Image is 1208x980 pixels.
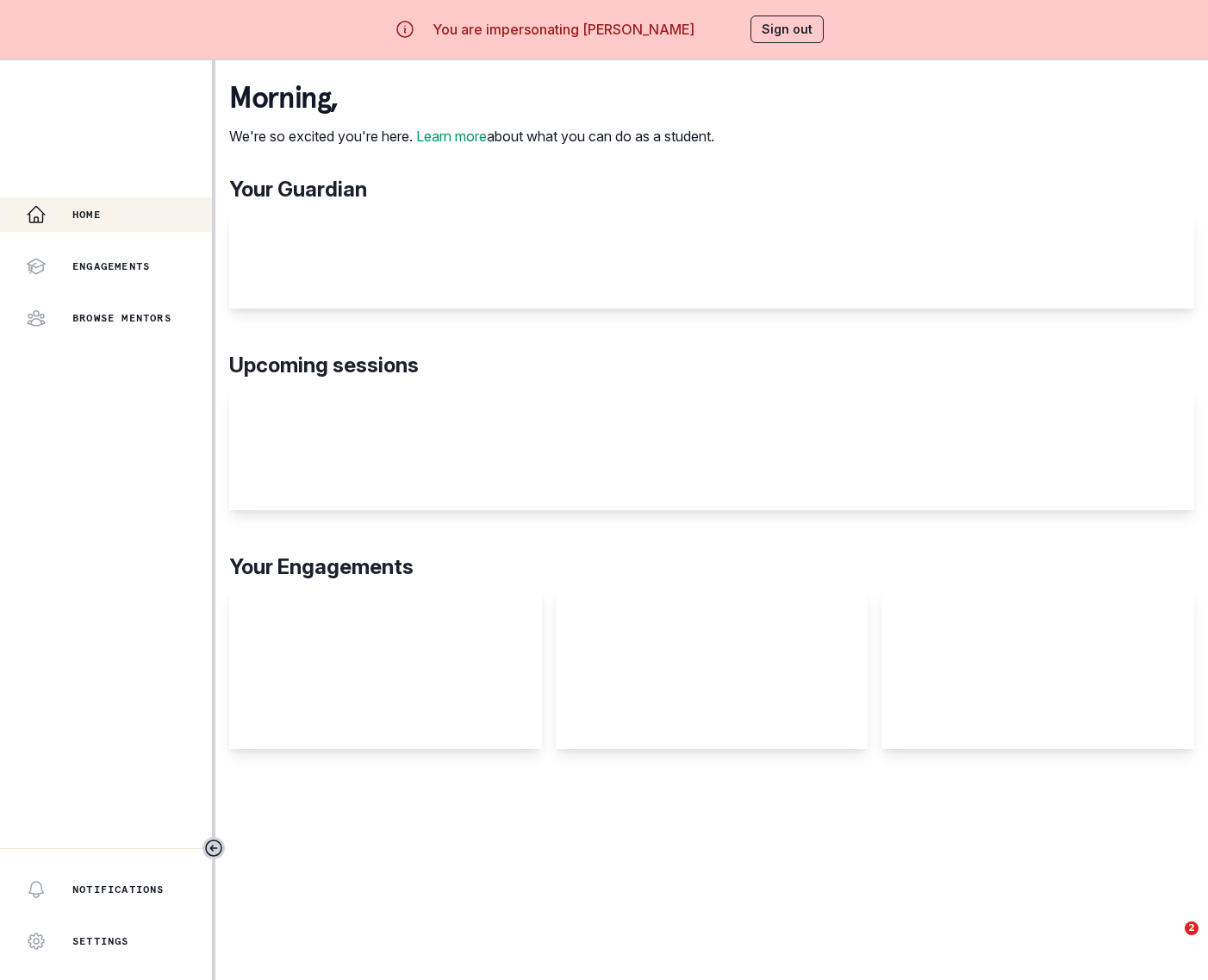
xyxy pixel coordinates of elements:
iframe: Intercom live chat [1149,921,1191,963]
p: Browse Mentors [72,311,171,325]
p: Engagements [72,259,150,273]
p: We're so excited you're here. about what you can do as a student. [229,126,714,147]
p: Notifications [72,883,165,896]
p: Your Guardian [229,174,1194,205]
p: You are impersonating [PERSON_NAME] [433,19,694,40]
span: 2 [1185,921,1199,935]
p: Your Engagements [229,552,1194,583]
button: Toggle sidebar [202,837,225,859]
button: Sign out [750,16,824,43]
p: morning , [229,81,714,115]
p: Settings [72,934,129,948]
a: Learn more [416,128,487,145]
p: Home [72,208,101,222]
p: Upcoming sessions [229,350,1194,381]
